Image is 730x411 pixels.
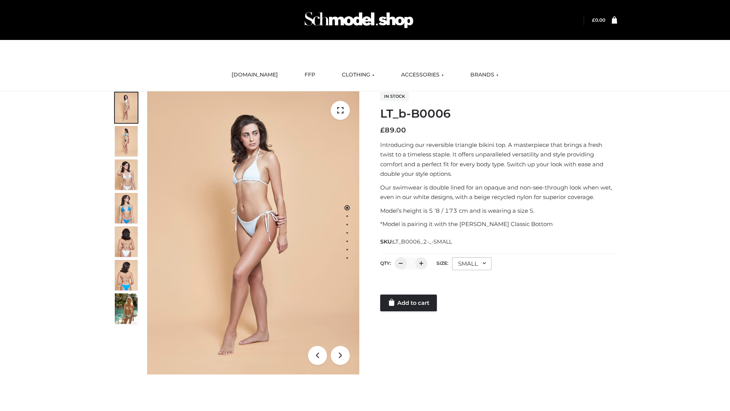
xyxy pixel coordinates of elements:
[115,293,138,324] img: Arieltop_CloudNine_AzureSky2.jpg
[299,67,321,83] a: FFP
[115,193,138,223] img: ArielClassicBikiniTop_CloudNine_AzureSky_OW114ECO_4-scaled.jpg
[380,140,617,179] p: Introducing our reversible triangle bikini top. A masterpiece that brings a fresh twist to a time...
[380,126,406,134] bdi: 89.00
[115,159,138,190] img: ArielClassicBikiniTop_CloudNine_AzureSky_OW114ECO_3-scaled.jpg
[395,67,449,83] a: ACCESSORIES
[436,260,448,266] label: Size:
[380,206,617,216] p: Model’s height is 5 ‘8 / 173 cm and is wearing a size S.
[380,219,617,229] p: *Model is pairing it with the [PERSON_NAME] Classic Bottom
[592,17,605,23] bdi: 0.00
[380,237,453,246] span: SKU:
[302,5,416,35] img: Schmodel Admin 964
[115,226,138,257] img: ArielClassicBikiniTop_CloudNine_AzureSky_OW114ECO_7-scaled.jpg
[336,67,380,83] a: CLOTHING
[380,260,391,266] label: QTY:
[380,107,617,121] h1: LT_b-B0006
[147,91,359,374] img: ArielClassicBikiniTop_CloudNine_AzureSky_OW114ECO_1
[465,67,504,83] a: BRANDS
[226,67,284,83] a: [DOMAIN_NAME]
[380,92,409,101] span: In stock
[592,17,595,23] span: £
[115,126,138,156] img: ArielClassicBikiniTop_CloudNine_AzureSky_OW114ECO_2-scaled.jpg
[592,17,605,23] a: £0.00
[380,183,617,202] p: Our swimwear is double lined for an opaque and non-see-through look when wet, even in our white d...
[452,257,492,270] div: SMALL
[115,92,138,123] img: ArielClassicBikiniTop_CloudNine_AzureSky_OW114ECO_1-scaled.jpg
[115,260,138,290] img: ArielClassicBikiniTop_CloudNine_AzureSky_OW114ECO_8-scaled.jpg
[380,126,385,134] span: £
[380,295,437,311] a: Add to cart
[393,238,452,245] span: LT_B0006_2-_-SMALL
